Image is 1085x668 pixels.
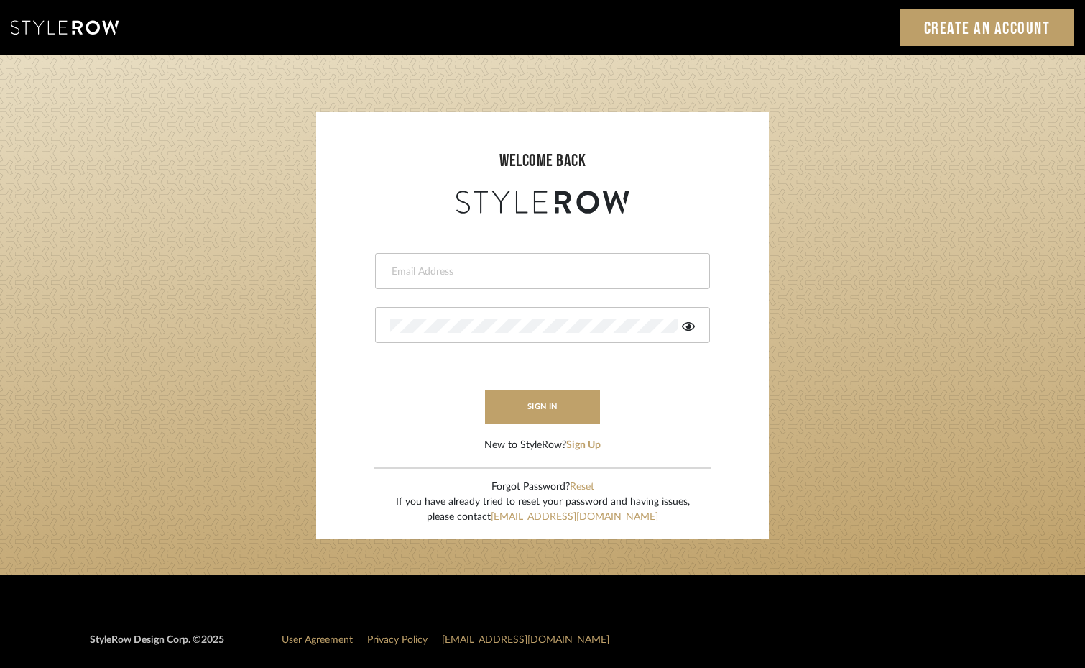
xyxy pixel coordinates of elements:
[390,265,691,279] input: Email Address
[484,438,601,453] div: New to StyleRow?
[566,438,601,453] button: Sign Up
[396,480,690,495] div: Forgot Password?
[491,512,658,522] a: [EMAIL_ADDRESS][DOMAIN_NAME]
[442,635,609,645] a: [EMAIL_ADDRESS][DOMAIN_NAME]
[331,148,754,174] div: welcome back
[367,635,428,645] a: Privacy Policy
[396,495,690,525] div: If you have already tried to reset your password and having issues, please contact
[282,635,353,645] a: User Agreement
[90,633,224,659] div: StyleRow Design Corp. ©2025
[900,9,1075,46] a: Create an Account
[485,390,600,424] button: sign in
[570,480,594,495] button: Reset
